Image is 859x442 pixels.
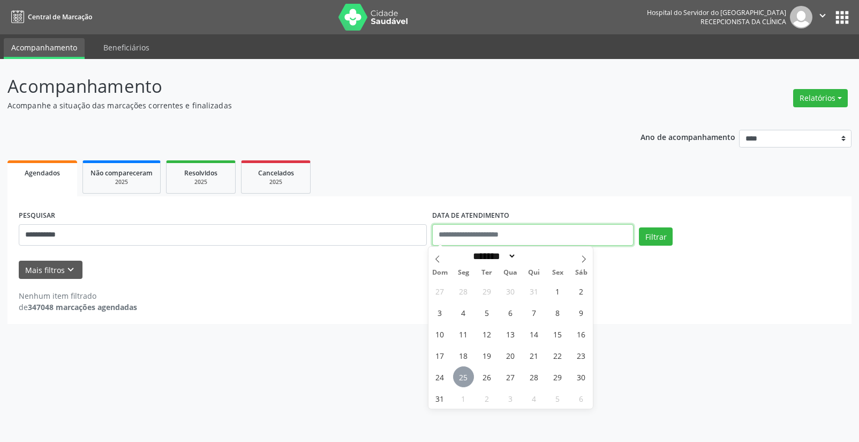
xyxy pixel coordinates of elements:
[647,8,786,17] div: Hospital do Servidor do [GEOGRAPHIC_DATA]
[500,323,521,344] span: Agosto 13, 2025
[547,302,568,323] span: Agosto 8, 2025
[700,17,786,26] span: Recepcionista da clínica
[470,251,517,262] select: Month
[812,6,833,28] button: 
[641,130,735,143] p: Ano de acompanhamento
[500,302,521,323] span: Agosto 6, 2025
[28,12,92,21] span: Central de Marcação
[524,302,545,323] span: Agosto 7, 2025
[19,290,137,301] div: Nenhum item filtrado
[477,302,498,323] span: Agosto 5, 2025
[7,8,92,26] a: Central de Marcação
[499,269,522,276] span: Qua
[571,366,592,387] span: Agosto 30, 2025
[453,345,474,366] span: Agosto 18, 2025
[516,251,552,262] input: Year
[7,100,598,111] p: Acompanhe a situação das marcações correntes e finalizadas
[477,281,498,301] span: Julho 29, 2025
[184,168,217,178] span: Resolvidos
[65,264,77,276] i: keyboard_arrow_down
[4,38,85,59] a: Acompanhamento
[524,323,545,344] span: Agosto 14, 2025
[475,269,499,276] span: Ter
[790,6,812,28] img: img
[453,366,474,387] span: Agosto 25, 2025
[477,388,498,409] span: Setembro 2, 2025
[19,261,82,279] button: Mais filtroskeyboard_arrow_down
[833,8,852,27] button: apps
[453,388,474,409] span: Setembro 1, 2025
[249,178,303,186] div: 2025
[571,388,592,409] span: Setembro 6, 2025
[569,269,593,276] span: Sáb
[547,345,568,366] span: Agosto 22, 2025
[571,345,592,366] span: Agosto 23, 2025
[793,89,848,107] button: Relatórios
[429,281,450,301] span: Julho 27, 2025
[522,269,546,276] span: Qui
[817,10,828,21] i: 
[524,388,545,409] span: Setembro 4, 2025
[547,366,568,387] span: Agosto 29, 2025
[524,281,545,301] span: Julho 31, 2025
[639,227,673,246] button: Filtrar
[453,281,474,301] span: Julho 28, 2025
[429,302,450,323] span: Agosto 3, 2025
[500,366,521,387] span: Agosto 27, 2025
[91,168,153,178] span: Não compareceram
[429,345,450,366] span: Agosto 17, 2025
[429,323,450,344] span: Agosto 10, 2025
[432,208,509,224] label: DATA DE ATENDIMENTO
[91,178,153,186] div: 2025
[174,178,228,186] div: 2025
[547,323,568,344] span: Agosto 15, 2025
[96,38,157,57] a: Beneficiários
[25,168,60,178] span: Agendados
[19,301,137,313] div: de
[7,73,598,100] p: Acompanhamento
[524,366,545,387] span: Agosto 28, 2025
[453,323,474,344] span: Agosto 11, 2025
[28,302,137,312] strong: 347048 marcações agendadas
[546,269,569,276] span: Sex
[19,208,55,224] label: PESQUISAR
[571,302,592,323] span: Agosto 9, 2025
[453,302,474,323] span: Agosto 4, 2025
[428,269,452,276] span: Dom
[429,388,450,409] span: Agosto 31, 2025
[451,269,475,276] span: Seg
[477,366,498,387] span: Agosto 26, 2025
[571,281,592,301] span: Agosto 2, 2025
[524,345,545,366] span: Agosto 21, 2025
[547,281,568,301] span: Agosto 1, 2025
[477,323,498,344] span: Agosto 12, 2025
[429,366,450,387] span: Agosto 24, 2025
[500,388,521,409] span: Setembro 3, 2025
[547,388,568,409] span: Setembro 5, 2025
[477,345,498,366] span: Agosto 19, 2025
[500,281,521,301] span: Julho 30, 2025
[500,345,521,366] span: Agosto 20, 2025
[571,323,592,344] span: Agosto 16, 2025
[258,168,294,178] span: Cancelados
